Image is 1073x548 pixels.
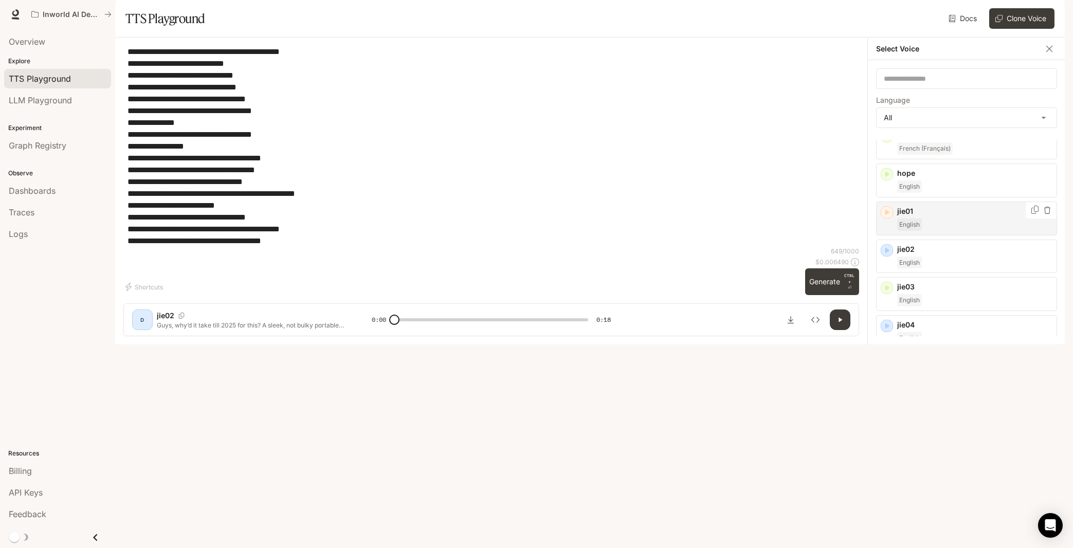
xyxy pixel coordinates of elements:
span: English [897,257,922,269]
p: Guys, why’d it take till 2025 for this? A sleek, not bulky portable charger that charges 4 device... [157,321,347,330]
p: jie01 [897,206,1052,216]
div: Open Intercom Messenger [1038,513,1063,538]
button: Download audio [780,309,801,330]
p: hope [897,168,1052,178]
span: 0:18 [596,315,611,325]
button: Clone Voice [989,8,1054,29]
p: CTRL + [844,272,855,285]
h1: TTS Playground [125,8,205,29]
p: $ 0.006490 [815,258,849,266]
div: All [877,108,1057,127]
p: jie03 [897,282,1052,292]
span: French (Français) [897,142,953,155]
button: Inspect [805,309,826,330]
p: jie04 [897,320,1052,330]
span: 0:00 [372,315,386,325]
span: English [897,180,922,193]
a: Docs [947,8,981,29]
p: Inworld AI Demos [43,10,100,19]
div: D [134,312,151,328]
p: Language [876,97,910,104]
p: ⏎ [844,272,855,291]
p: jie02 [157,310,174,321]
button: Copy Voice ID [174,313,189,319]
span: English [897,332,922,344]
span: English [897,294,922,306]
p: jie02 [897,244,1052,254]
button: GenerateCTRL +⏎ [805,268,859,295]
button: All workspaces [27,4,116,25]
button: Shortcuts [123,279,167,295]
button: Copy Voice ID [1030,206,1040,214]
span: English [897,218,922,231]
